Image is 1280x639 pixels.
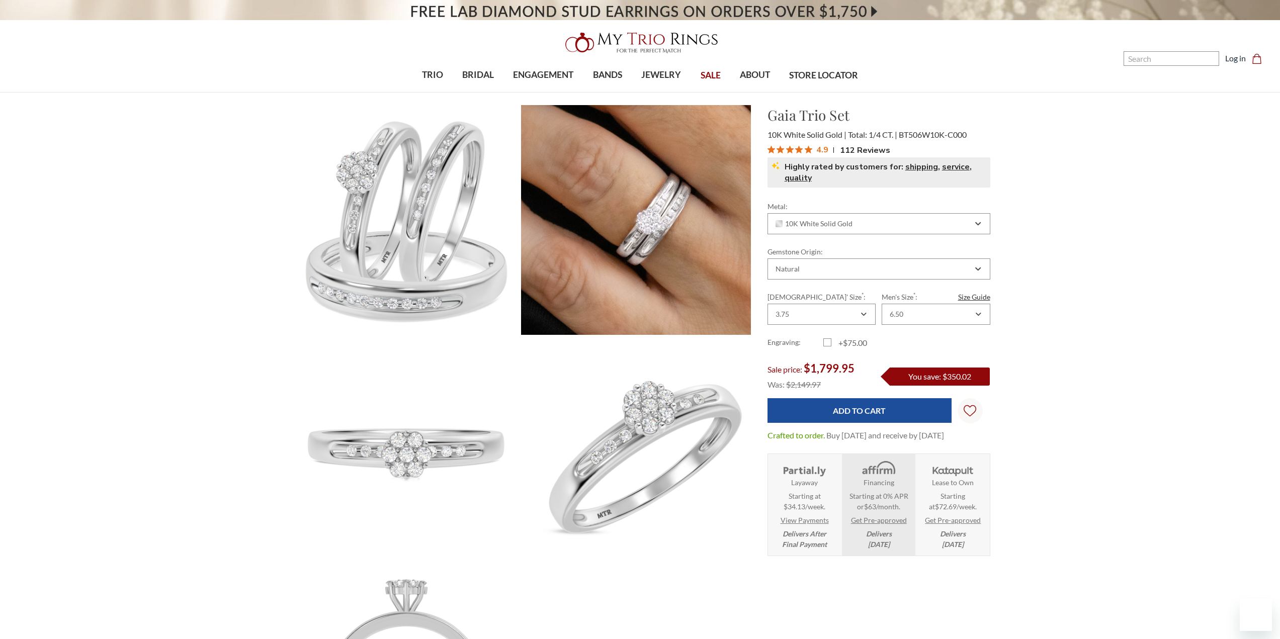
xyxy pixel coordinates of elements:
[942,161,970,172] span: service
[882,304,990,325] div: Combobox
[767,364,802,374] span: Sale price:
[1240,599,1272,631] iframe: Button to launch messaging window
[919,491,986,512] span: Starting at .
[768,454,841,556] li: Layaway
[935,502,975,511] span: $72.69/week
[970,161,972,172] span: ,
[767,201,990,212] label: Metal:
[786,380,821,389] span: $2,149.97
[804,361,855,375] span: $1,799.95
[785,161,986,184] span: Highly rated by customers for:
[868,540,890,549] span: [DATE]
[842,454,915,556] li: Affirm
[701,69,721,82] span: SALE
[740,68,770,81] span: ABOUT
[864,502,876,511] span: $63
[767,398,952,423] input: Add to Cart
[899,130,967,139] span: BT506W10K-C000
[905,161,938,172] span: shipping
[925,515,981,525] a: Get Pre-approved
[942,540,964,549] span: [DATE]
[882,292,990,302] label: Men's Size :
[916,454,989,556] li: Katapult
[781,460,828,477] img: Layaway
[958,398,983,423] a: Wish Lists
[767,105,990,126] h1: Gaia Trio Set
[823,337,879,349] label: +$75.00
[473,92,483,93] button: submenu toggle
[855,460,902,477] img: Affirm
[428,92,438,93] button: submenu toggle
[851,515,907,525] a: Get Pre-approved
[816,143,828,155] span: 4.9
[791,477,818,488] strong: Layaway
[767,429,825,441] dt: Crafted to order.
[929,460,976,477] img: Katapult
[730,59,780,92] a: ABOUT
[866,528,892,550] em: Delivers
[583,59,632,92] a: BANDS
[782,528,827,550] em: Delivers After Final Payment
[767,258,990,280] div: Combobox
[538,92,548,93] button: submenu toggle
[767,380,785,389] span: Was:
[767,213,990,234] div: Combobox
[656,92,666,93] button: submenu toggle
[845,491,912,512] span: Starting at 0% APR or /month.
[1252,52,1268,64] a: Cart with 0 items
[503,59,583,92] a: ENGAGEMENT
[1124,51,1219,66] input: Search and use arrows or TAB to navigate results
[291,336,521,566] img: Photo of Gaia 1/4 ct tw. Diamond Round Cluster Trio Set 10K White Gold [BT506WE-C000]
[864,477,894,488] strong: Financing
[593,68,622,81] span: BANDS
[767,142,890,157] button: Rated 4.9 out of 5 stars from 112 reviews. Jump to reviews.
[422,68,443,81] span: TRIO
[840,142,890,157] span: 112 Reviews
[848,130,897,139] span: Total: 1/4 CT.
[1252,54,1262,64] svg: cart.cart_preview
[767,337,823,349] label: Engraving:
[958,292,990,302] a: Size Guide
[767,304,876,325] div: Combobox
[632,59,691,92] a: JEWELRY
[785,172,812,184] span: quality
[691,59,730,92] a: SALE
[940,528,966,550] em: Delivers
[890,310,903,318] div: 6.50
[750,92,760,93] button: submenu toggle
[767,292,876,302] label: [DEMOGRAPHIC_DATA]' Size :
[780,59,868,92] a: STORE LOCATOR
[521,336,751,566] img: Photo of Gaia 1/4 ct tw. Diamond Round Cluster Trio Set 10K White Gold [BT506WE-C000]
[603,92,613,93] button: submenu toggle
[776,265,800,273] div: Natural
[412,59,453,92] a: TRIO
[938,161,940,172] span: ,
[932,477,974,488] strong: Lease to Own
[560,27,721,59] img: My Trio Rings
[291,105,521,335] img: Photo of Gaia 1/4 ct tw. Diamond Round Cluster Trio Set 10K White Gold [BT506W-C000]
[513,68,573,81] span: ENGAGEMENT
[371,27,909,59] a: My Trio Rings
[521,105,751,335] img: Photo of Gaia 1/4 ct tw. Diamond Round Cluster Trio Set 10K White Gold [BT506W-C000]
[776,220,853,228] span: 10K White Solid Gold
[453,59,503,92] a: BRIDAL
[767,246,990,257] label: Gemstone Origin:
[462,68,494,81] span: BRIDAL
[908,372,971,381] span: You save: $350.02
[784,491,825,512] span: Starting at $34.13/week.
[826,429,944,441] dd: Buy [DATE] and receive by [DATE]
[641,68,681,81] span: JEWELRY
[789,69,858,82] span: STORE LOCATOR
[785,161,903,172] span: Highly rated by customers for:
[767,130,846,139] span: 10K White Solid Gold
[964,373,976,448] svg: Wish Lists
[1225,52,1246,64] a: Log in
[776,310,789,318] div: 3.75
[781,515,829,525] a: View Payments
